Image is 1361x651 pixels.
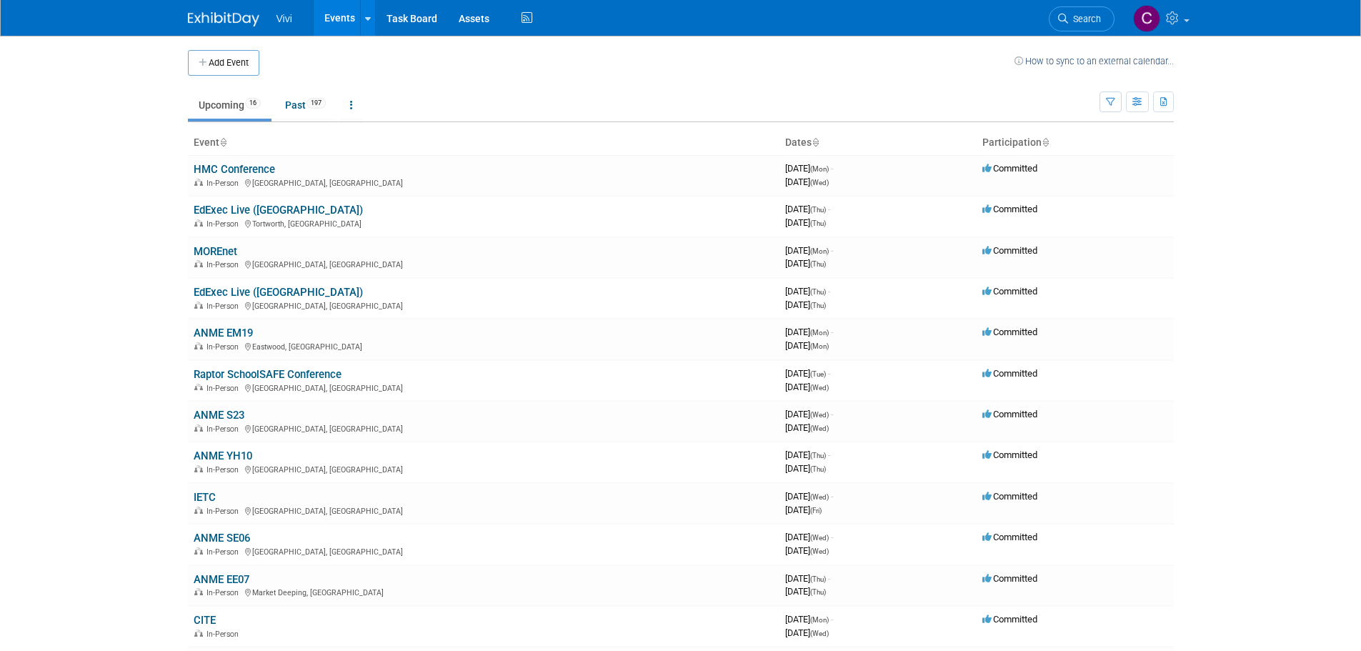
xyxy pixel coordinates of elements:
[982,204,1037,214] span: Committed
[194,219,203,227] img: In-Person Event
[785,258,826,269] span: [DATE]
[206,384,243,393] span: In-Person
[828,204,830,214] span: -
[810,384,829,392] span: (Wed)
[194,422,774,434] div: [GEOGRAPHIC_DATA], [GEOGRAPHIC_DATA]
[194,463,774,474] div: [GEOGRAPHIC_DATA], [GEOGRAPHIC_DATA]
[206,219,243,229] span: In-Person
[194,614,216,627] a: CITE
[785,573,830,584] span: [DATE]
[828,286,830,297] span: -
[810,329,829,337] span: (Mon)
[194,177,774,188] div: [GEOGRAPHIC_DATA], [GEOGRAPHIC_DATA]
[831,327,833,337] span: -
[194,342,203,349] img: In-Person Event
[194,179,203,186] img: In-Person Event
[810,342,829,350] span: (Mon)
[194,532,250,545] a: ANME SE06
[785,245,833,256] span: [DATE]
[785,586,826,597] span: [DATE]
[194,586,774,597] div: Market Deeping, [GEOGRAPHIC_DATA]
[828,449,830,460] span: -
[194,424,203,432] img: In-Person Event
[194,382,774,393] div: [GEOGRAPHIC_DATA], [GEOGRAPHIC_DATA]
[206,630,243,639] span: In-Person
[810,493,829,501] span: (Wed)
[188,131,779,155] th: Event
[194,545,774,557] div: [GEOGRAPHIC_DATA], [GEOGRAPHIC_DATA]
[194,505,774,516] div: [GEOGRAPHIC_DATA], [GEOGRAPHIC_DATA]
[810,247,829,255] span: (Mon)
[206,302,243,311] span: In-Person
[785,299,826,310] span: [DATE]
[831,163,833,174] span: -
[785,422,829,433] span: [DATE]
[831,532,833,542] span: -
[810,575,826,583] span: (Thu)
[245,98,261,109] span: 16
[982,573,1037,584] span: Committed
[810,179,829,187] span: (Wed)
[831,614,833,625] span: -
[206,465,243,474] span: In-Person
[831,491,833,502] span: -
[810,411,829,419] span: (Wed)
[810,219,826,227] span: (Thu)
[810,588,826,596] span: (Thu)
[785,505,822,515] span: [DATE]
[206,260,243,269] span: In-Person
[194,409,244,422] a: ANME S23
[194,465,203,472] img: In-Person Event
[194,507,203,514] img: In-Person Event
[274,91,336,119] a: Past197
[810,206,826,214] span: (Thu)
[1042,136,1049,148] a: Sort by Participation Type
[810,288,826,296] span: (Thu)
[810,547,829,555] span: (Wed)
[194,327,253,339] a: ANME EM19
[812,136,819,148] a: Sort by Start Date
[194,299,774,311] div: [GEOGRAPHIC_DATA], [GEOGRAPHIC_DATA]
[785,409,833,419] span: [DATE]
[188,12,259,26] img: ExhibitDay
[194,286,363,299] a: EdExec Live ([GEOGRAPHIC_DATA])
[194,217,774,229] div: Tortworth, [GEOGRAPHIC_DATA]
[785,286,830,297] span: [DATE]
[785,340,829,351] span: [DATE]
[188,91,271,119] a: Upcoming16
[982,368,1037,379] span: Committed
[206,507,243,516] span: In-Person
[785,627,829,638] span: [DATE]
[828,368,830,379] span: -
[194,204,363,217] a: EdExec Live ([GEOGRAPHIC_DATA])
[1133,5,1160,32] img: Cody Wall
[810,507,822,515] span: (Fri)
[785,491,833,502] span: [DATE]
[982,286,1037,297] span: Committed
[1049,6,1115,31] a: Search
[810,630,829,637] span: (Wed)
[810,260,826,268] span: (Thu)
[785,449,830,460] span: [DATE]
[810,370,826,378] span: (Tue)
[194,491,216,504] a: IETC
[206,179,243,188] span: In-Person
[810,452,826,459] span: (Thu)
[194,368,342,381] a: Raptor SchoolSAFE Conference
[194,302,203,309] img: In-Person Event
[206,588,243,597] span: In-Person
[785,204,830,214] span: [DATE]
[828,573,830,584] span: -
[831,245,833,256] span: -
[194,260,203,267] img: In-Person Event
[982,327,1037,337] span: Committed
[785,463,826,474] span: [DATE]
[785,382,829,392] span: [DATE]
[1014,56,1174,66] a: How to sync to an external calendar...
[810,424,829,432] span: (Wed)
[194,384,203,391] img: In-Person Event
[982,449,1037,460] span: Committed
[982,163,1037,174] span: Committed
[194,630,203,637] img: In-Person Event
[194,340,774,352] div: Eastwood, [GEOGRAPHIC_DATA]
